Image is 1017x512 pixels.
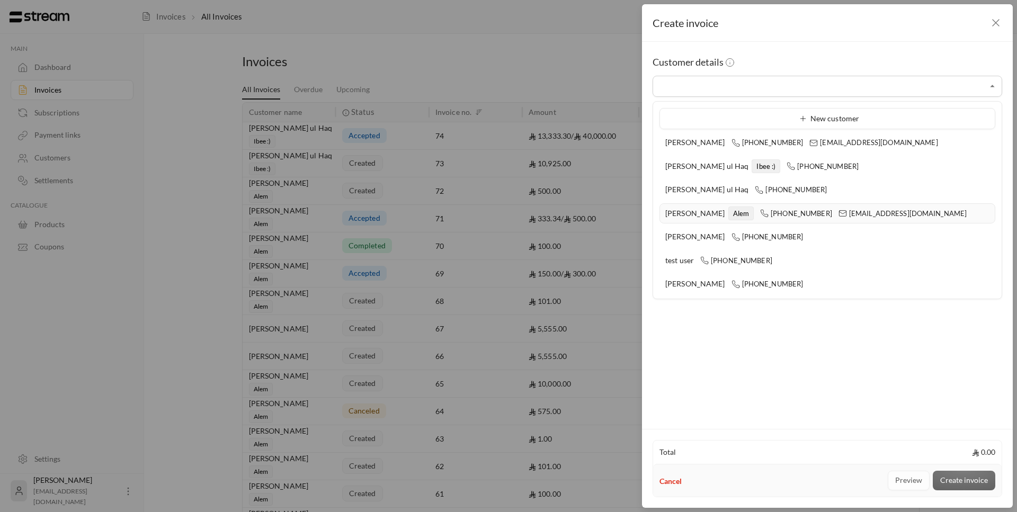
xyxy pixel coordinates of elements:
span: [PERSON_NAME] [665,138,725,147]
span: Ibee :) [752,159,780,173]
span: [PERSON_NAME] ul Haq [665,185,748,194]
span: Total [659,447,676,457]
span: Create invoice [653,16,718,29]
span: [PHONE_NUMBER] [787,162,859,170]
span: [PHONE_NUMBER] [755,185,827,194]
span: [PHONE_NUMBER] [731,138,804,147]
span: [EMAIL_ADDRESS][DOMAIN_NAME] [809,138,938,147]
button: Cancel [659,476,682,487]
span: [PERSON_NAME] [665,232,725,241]
span: [PERSON_NAME] ul Haq [665,161,748,170]
span: 0.00 [972,447,995,457]
span: [PERSON_NAME] [665,209,725,218]
span: [PHONE_NUMBER] [700,256,772,265]
span: Customer details [653,56,737,68]
span: New customer [796,114,859,123]
span: test user [665,256,694,265]
button: Close [986,80,999,93]
span: [PHONE_NUMBER] [731,232,804,241]
span: [EMAIL_ADDRESS][DOMAIN_NAME] [838,209,967,218]
span: [PHONE_NUMBER] [731,280,804,288]
span: [PHONE_NUMBER] [760,209,832,218]
span: Alem [728,206,754,220]
span: [PERSON_NAME] [665,279,725,288]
